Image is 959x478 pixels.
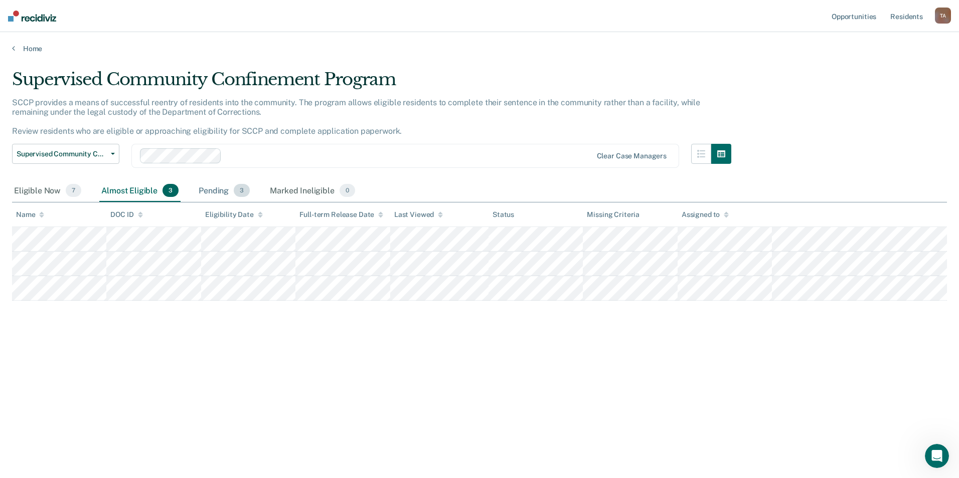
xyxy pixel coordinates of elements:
[12,144,119,164] button: Supervised Community Confinement Program
[12,98,700,136] p: SCCP provides a means of successful reentry of residents into the community. The program allows e...
[493,210,514,219] div: Status
[394,210,443,219] div: Last Viewed
[12,180,83,202] div: Eligible Now7
[340,184,355,197] span: 0
[299,210,383,219] div: Full-term Release Date
[12,44,947,53] a: Home
[682,210,729,219] div: Assigned to
[234,184,250,197] span: 3
[597,152,667,160] div: Clear case managers
[12,69,731,98] div: Supervised Community Confinement Program
[925,444,949,468] iframe: Intercom live chat
[935,8,951,24] div: T A
[8,11,56,22] img: Recidiviz
[587,210,640,219] div: Missing Criteria
[197,180,252,202] div: Pending3
[935,8,951,24] button: TA
[17,150,107,158] span: Supervised Community Confinement Program
[110,210,142,219] div: DOC ID
[163,184,179,197] span: 3
[205,210,263,219] div: Eligibility Date
[268,180,357,202] div: Marked Ineligible0
[66,184,81,197] span: 7
[16,210,44,219] div: Name
[99,180,181,202] div: Almost Eligible3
